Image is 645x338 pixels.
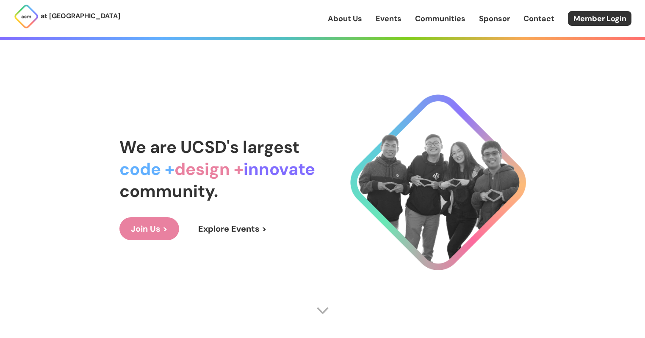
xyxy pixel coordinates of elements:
span: community. [119,180,218,202]
a: Events [376,13,401,24]
span: We are UCSD's largest [119,136,299,158]
a: Sponsor [479,13,510,24]
a: Member Login [568,11,631,26]
img: ACM Logo [14,4,39,29]
a: Join Us > [119,217,179,240]
span: design + [174,158,244,180]
span: innovate [244,158,315,180]
p: at [GEOGRAPHIC_DATA] [41,11,120,22]
img: Cool Logo [350,94,526,270]
a: About Us [328,13,362,24]
a: Communities [415,13,465,24]
span: code + [119,158,174,180]
a: Contact [523,13,554,24]
a: Explore Events > [187,217,278,240]
img: Scroll Arrow [316,304,329,317]
a: at [GEOGRAPHIC_DATA] [14,4,120,29]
